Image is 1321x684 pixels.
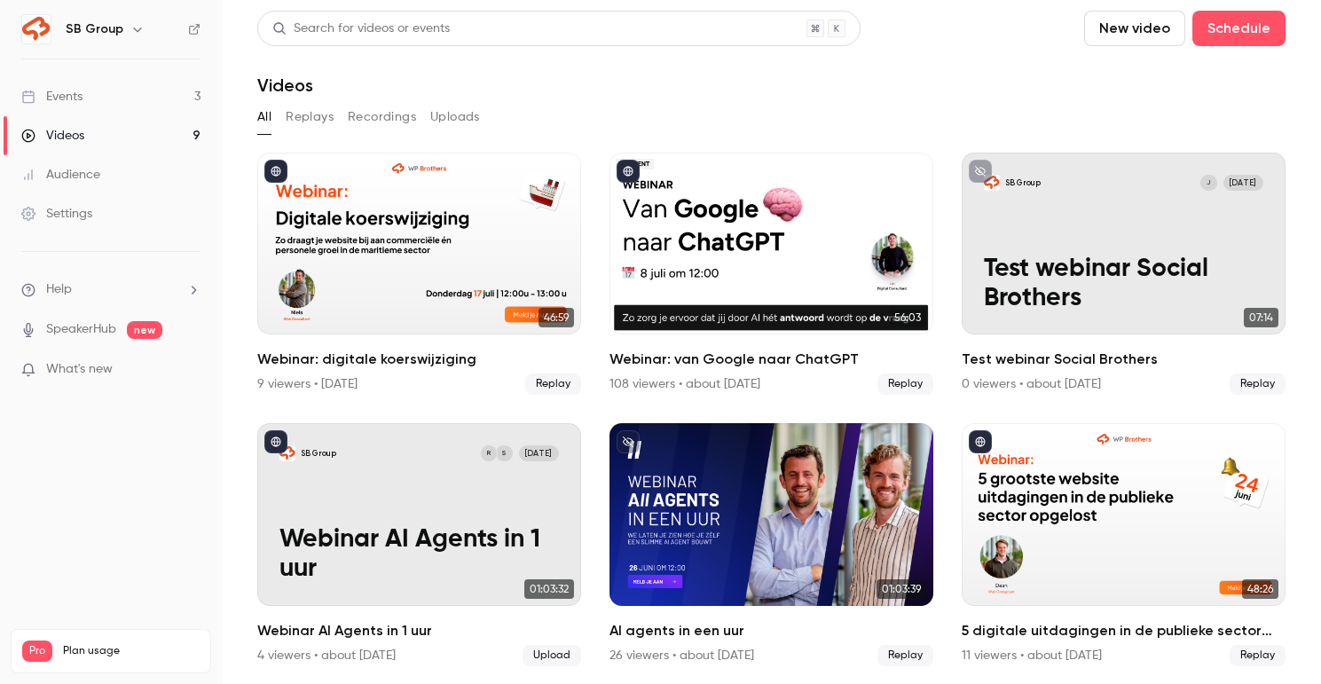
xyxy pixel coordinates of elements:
h6: SB Group [66,20,123,38]
a: Test webinar Social BrothersSB GroupJ[DATE]Test webinar Social Brothers07:14Test webinar Social B... [962,153,1286,395]
span: [DATE] [519,445,560,461]
span: 07:14 [1244,308,1278,327]
div: Search for videos or events [272,20,450,38]
h2: AI agents in een uur [609,620,933,641]
div: Events [21,88,83,106]
span: new [127,321,162,339]
li: AI agents in een uur [609,423,933,665]
div: 108 viewers • about [DATE] [609,375,760,393]
a: 01:03:39AI agents in een uur26 viewers • about [DATE]Replay [609,423,933,665]
span: Replay [1230,645,1286,666]
img: SB Group [22,15,51,43]
h1: Videos [257,75,313,96]
button: published [617,160,640,183]
p: SB Group [1005,177,1041,188]
li: 5 digitale uitdagingen in de publieke sector opgelost [962,423,1286,665]
span: What's new [46,360,113,379]
li: help-dropdown-opener [21,280,201,299]
button: Recordings [348,103,416,131]
span: Plan usage [63,644,200,658]
li: Webinar: digitale koerswijziging [257,153,581,395]
span: Replay [525,373,581,395]
button: Schedule [1192,11,1286,46]
h2: Webinar: van Google naar ChatGPT [609,349,933,370]
button: unpublished [969,160,992,183]
div: J [1199,174,1217,192]
span: [DATE] [1223,175,1264,191]
button: published [264,160,287,183]
div: Settings [21,205,92,223]
span: Pro [22,641,52,662]
button: All [257,103,271,131]
div: 0 viewers • about [DATE] [962,375,1101,393]
span: 56:03 [889,308,926,327]
div: S [495,444,513,462]
button: published [969,430,992,453]
button: published [264,430,287,453]
li: Webinar: van Google naar ChatGPT [609,153,933,395]
div: 26 viewers • about [DATE] [609,647,754,664]
h2: 5 digitale uitdagingen in de publieke sector opgelost [962,620,1286,641]
span: Help [46,280,72,299]
span: Replay [877,645,933,666]
span: 01:03:32 [524,579,574,599]
h2: Test webinar Social Brothers [962,349,1286,370]
a: 46:59Webinar: digitale koerswijziging9 viewers • [DATE]Replay [257,153,581,395]
p: Test webinar Social Brothers [984,255,1264,313]
span: 48:26 [1242,579,1278,599]
div: Audience [21,166,100,184]
button: Uploads [430,103,480,131]
h2: Webinar: digitale koerswijziging [257,349,581,370]
div: 9 viewers • [DATE] [257,375,358,393]
li: Webinar AI Agents in 1 uur [257,423,581,665]
button: Replays [286,103,334,131]
a: 48:265 digitale uitdagingen in de publieke sector opgelost11 viewers • about [DATE]Replay [962,423,1286,665]
span: Upload [523,645,581,666]
section: Videos [257,11,1286,673]
div: Videos [21,127,84,145]
a: Webinar AI Agents in 1 uurSB GroupSR[DATE]Webinar AI Agents in 1 uur01:03:32Webinar AI Agents in ... [257,423,581,665]
a: 56:03Webinar: van Google naar ChatGPT108 viewers • about [DATE]Replay [609,153,933,395]
div: 4 viewers • about [DATE] [257,647,396,664]
button: New video [1084,11,1185,46]
button: unpublished [617,430,640,453]
li: Test webinar Social Brothers [962,153,1286,395]
a: SpeakerHub [46,320,116,339]
span: Replay [877,373,933,395]
div: R [480,444,498,462]
span: 46:59 [539,308,574,327]
p: Webinar AI Agents in 1 uur [279,525,560,584]
h2: Webinar AI Agents in 1 uur [257,620,581,641]
p: SB Group [301,448,336,459]
div: 11 viewers • about [DATE] [962,647,1102,664]
span: 01:03:39 [877,579,926,599]
span: Replay [1230,373,1286,395]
